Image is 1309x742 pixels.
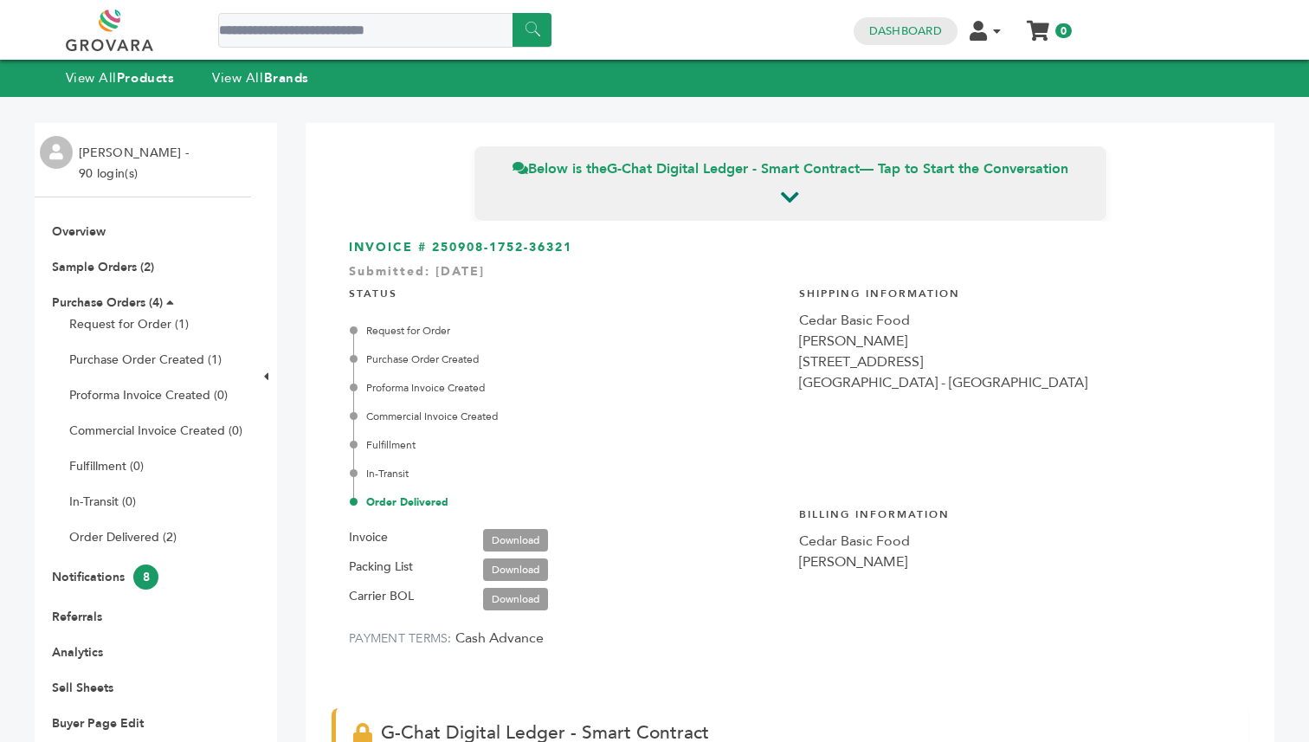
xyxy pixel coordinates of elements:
[799,352,1232,372] div: [STREET_ADDRESS]
[349,527,388,548] label: Invoice
[353,409,782,424] div: Commercial Invoice Created
[79,143,193,184] li: [PERSON_NAME] - 90 login(s)
[483,588,548,610] a: Download
[69,529,177,545] a: Order Delivered (2)
[799,274,1232,310] h4: Shipping Information
[353,352,782,367] div: Purchase Order Created
[799,331,1232,352] div: [PERSON_NAME]
[455,629,544,648] span: Cash Advance
[1055,23,1072,38] span: 0
[483,529,548,552] a: Download
[52,609,102,625] a: Referrals
[349,586,414,607] label: Carrier BOL
[353,466,782,481] div: In-Transit
[52,680,113,696] a: Sell Sheets
[117,69,174,87] strong: Products
[1028,16,1048,34] a: My Cart
[349,263,1231,289] div: Submitted: [DATE]
[353,437,782,453] div: Fulfillment
[69,316,189,332] a: Request for Order (1)
[69,494,136,510] a: In-Transit (0)
[66,69,175,87] a: View AllProducts
[69,458,144,474] a: Fulfillment (0)
[69,387,228,403] a: Proforma Invoice Created (0)
[349,630,452,647] label: PAYMENT TERMS:
[799,310,1232,331] div: Cedar Basic Food
[353,380,782,396] div: Proforma Invoice Created
[349,274,782,310] h4: STATUS
[52,259,154,275] a: Sample Orders (2)
[52,569,158,585] a: Notifications8
[52,294,163,311] a: Purchase Orders (4)
[799,494,1232,531] h4: Billing Information
[513,159,1068,178] span: Below is the — Tap to Start the Conversation
[607,159,860,178] strong: G-Chat Digital Ledger - Smart Contract
[483,558,548,581] a: Download
[799,552,1232,572] div: [PERSON_NAME]
[69,352,222,368] a: Purchase Order Created (1)
[69,423,242,439] a: Commercial Invoice Created (0)
[799,531,1232,552] div: Cedar Basic Food
[133,565,158,590] span: 8
[349,239,1231,256] h3: INVOICE # 250908-1752-36321
[40,136,73,169] img: profile.png
[212,69,309,87] a: View AllBrands
[349,557,413,577] label: Packing List
[869,23,942,39] a: Dashboard
[52,223,106,240] a: Overview
[353,494,782,510] div: Order Delivered
[353,323,782,339] div: Request for Order
[218,13,551,48] input: Search a product or brand...
[264,69,309,87] strong: Brands
[52,715,144,732] a: Buyer Page Edit
[799,372,1232,393] div: [GEOGRAPHIC_DATA] - [GEOGRAPHIC_DATA]
[52,644,103,661] a: Analytics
